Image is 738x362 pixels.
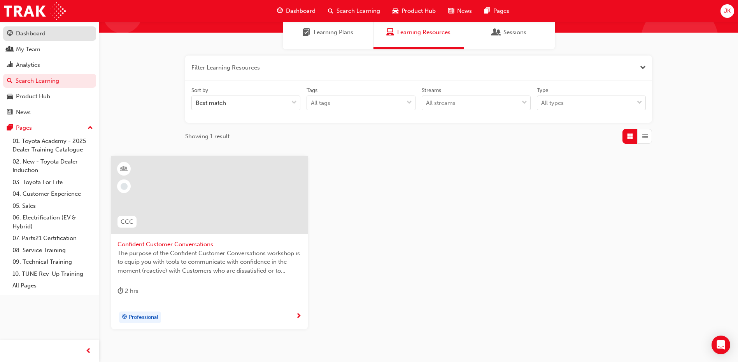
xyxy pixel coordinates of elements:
[7,30,13,37] span: guage-icon
[373,16,464,49] a: Learning ResourcesLearning Resources
[9,244,96,256] a: 08. Service Training
[16,29,46,38] div: Dashboard
[448,6,454,16] span: news-icon
[637,98,642,108] span: down-icon
[311,99,330,108] div: All tags
[3,105,96,120] a: News
[9,188,96,200] a: 04. Customer Experience
[9,256,96,268] a: 09. Technical Training
[328,6,333,16] span: search-icon
[196,99,226,108] div: Best match
[478,3,515,19] a: pages-iconPages
[3,74,96,88] a: Search Learning
[642,132,648,141] span: List
[3,121,96,135] button: Pages
[9,135,96,156] a: 01. Toyota Academy - 2025 Dealer Training Catalogue
[9,280,96,292] a: All Pages
[117,286,138,296] div: 2 hrs
[386,28,394,37] span: Learning Resources
[4,2,66,20] img: Trak
[9,232,96,244] a: 07. Parts21 Certification
[9,200,96,212] a: 05. Sales
[3,25,96,121] button: DashboardMy TeamAnalyticsSearch LearningProduct HubNews
[117,249,302,275] span: The purpose of the Confident Customer Conversations workshop is to equip you with tools to commun...
[442,3,478,19] a: news-iconNews
[117,240,302,249] span: Confident Customer Conversations
[191,87,208,94] div: Sort by
[7,109,13,116] span: news-icon
[111,156,308,329] a: CCCConfident Customer ConversationsThe purpose of the Confident Customer Conversations workshop i...
[129,313,158,322] span: Professional
[296,313,302,320] span: next-icon
[522,98,527,108] span: down-icon
[337,7,380,16] span: Search Learning
[720,4,734,18] button: JK
[16,108,31,117] div: News
[484,6,490,16] span: pages-icon
[122,312,127,322] span: target-icon
[9,176,96,188] a: 03. Toyota For Life
[121,218,133,226] span: CCC
[3,26,96,41] a: Dashboard
[397,28,451,37] span: Learning Resources
[407,98,412,108] span: down-icon
[7,125,13,132] span: pages-icon
[627,132,633,141] span: Grid
[314,28,353,37] span: Learning Plans
[291,98,297,108] span: down-icon
[86,346,91,356] span: prev-icon
[7,93,13,100] span: car-icon
[16,124,32,132] div: Pages
[277,6,283,16] span: guage-icon
[3,42,96,57] a: My Team
[283,16,373,49] a: Learning PlansLearning Plans
[16,45,40,54] div: My Team
[640,63,646,72] button: Close the filter
[3,58,96,72] a: Analytics
[303,28,310,37] span: Learning Plans
[121,164,127,174] span: learningResourceType_INSTRUCTOR_LED-icon
[7,62,13,69] span: chart-icon
[88,123,93,133] span: up-icon
[117,286,123,296] span: duration-icon
[426,99,456,108] div: All streams
[16,61,40,70] div: Analytics
[3,89,96,104] a: Product Hub
[185,132,230,141] span: Showing 1 result
[322,3,386,19] a: search-iconSearch Learning
[493,7,509,16] span: Pages
[307,87,415,111] label: tagOptions
[393,6,398,16] span: car-icon
[9,212,96,232] a: 06. Electrification (EV & Hybrid)
[537,87,549,94] div: Type
[386,3,442,19] a: car-iconProduct Hub
[541,99,564,108] div: All types
[121,183,128,190] span: learningRecordVerb_NONE-icon
[457,7,472,16] span: News
[7,46,13,53] span: people-icon
[493,28,500,37] span: Sessions
[464,16,555,49] a: SessionsSessions
[286,7,316,16] span: Dashboard
[503,28,526,37] span: Sessions
[271,3,322,19] a: guage-iconDashboard
[712,336,730,354] div: Open Intercom Messenger
[724,7,731,16] span: JK
[307,87,317,94] div: Tags
[9,156,96,176] a: 02. New - Toyota Dealer Induction
[16,92,50,101] div: Product Hub
[7,78,12,85] span: search-icon
[9,268,96,280] a: 10. TUNE Rev-Up Training
[401,7,436,16] span: Product Hub
[422,87,441,94] div: Streams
